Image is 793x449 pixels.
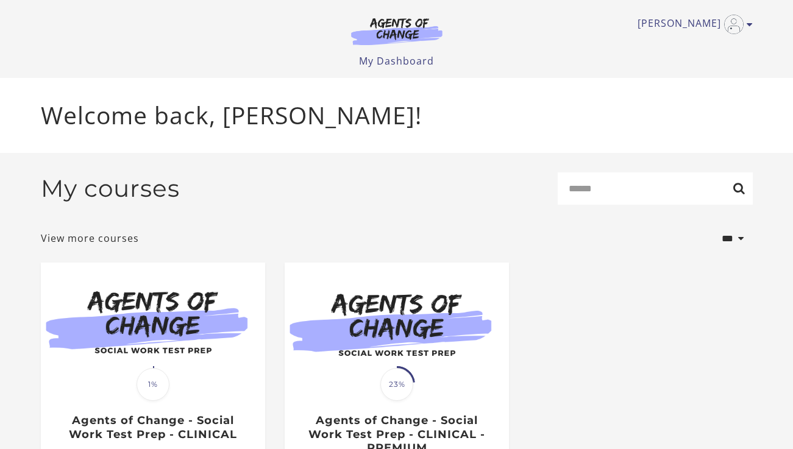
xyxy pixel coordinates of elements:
a: Toggle menu [638,15,747,34]
span: 23% [380,368,413,401]
a: My Dashboard [359,54,434,68]
h2: My courses [41,174,180,203]
h3: Agents of Change - Social Work Test Prep - CLINICAL [54,414,252,441]
span: 1% [137,368,169,401]
img: Agents of Change Logo [338,17,455,45]
a: View more courses [41,231,139,246]
p: Welcome back, [PERSON_NAME]! [41,97,753,133]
